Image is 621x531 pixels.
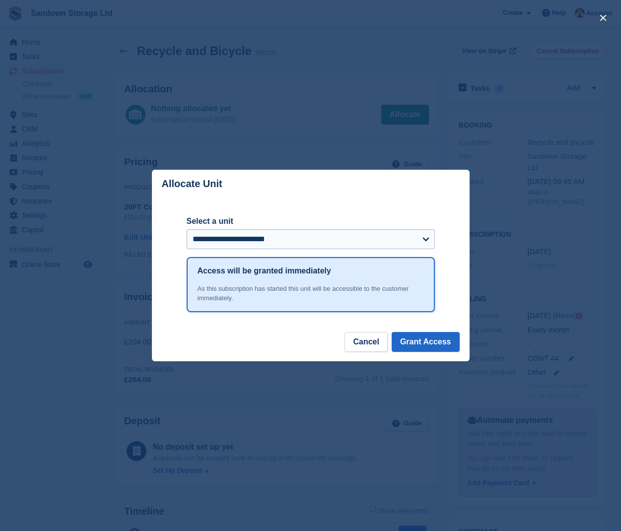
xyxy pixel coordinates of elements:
button: close [595,10,611,26]
p: Allocate Unit [162,178,222,190]
button: Cancel [345,332,387,352]
h1: Access will be granted immediately [198,265,331,277]
button: Grant Access [392,332,460,352]
label: Select a unit [187,215,435,227]
div: As this subscription has started this unit will be accessible to the customer immediately. [198,284,424,303]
